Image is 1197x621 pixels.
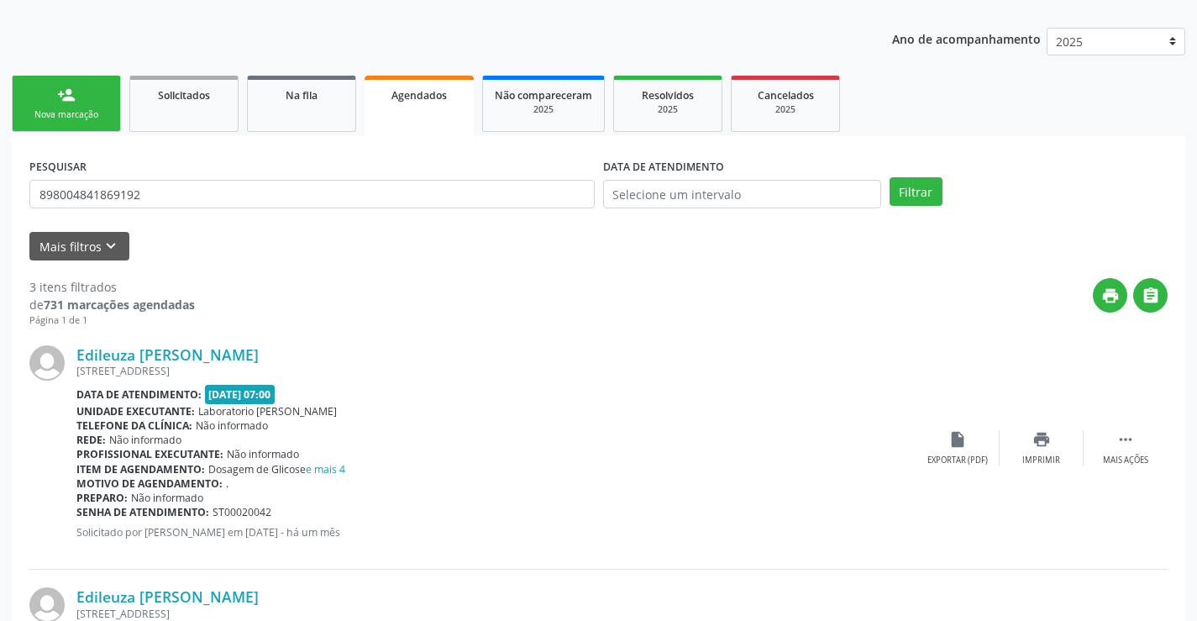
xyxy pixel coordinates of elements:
[1101,287,1120,305] i: print
[76,587,259,606] a: Edileuza [PERSON_NAME]
[1022,455,1060,466] div: Imprimir
[76,462,205,476] b: Item de agendamento:
[758,88,814,103] span: Cancelados
[208,462,345,476] span: Dosagem de Glicose
[29,278,195,296] div: 3 itens filtrados
[29,296,195,313] div: de
[642,88,694,103] span: Resolvidos
[76,418,192,433] b: Telefone da clínica:
[76,387,202,402] b: Data de atendimento:
[743,103,827,116] div: 2025
[76,433,106,447] b: Rede:
[158,88,210,103] span: Solicitados
[76,447,223,461] b: Profissional executante:
[1116,430,1135,449] i: 
[76,364,916,378] div: [STREET_ADDRESS]
[29,232,129,261] button: Mais filtroskeyboard_arrow_down
[286,88,318,103] span: Na fila
[76,404,195,418] b: Unidade executante:
[57,86,76,104] div: person_add
[76,607,916,621] div: [STREET_ADDRESS]
[227,447,299,461] span: Não informado
[1093,278,1127,313] button: print
[626,103,710,116] div: 2025
[495,88,592,103] span: Não compareceram
[1103,455,1148,466] div: Mais ações
[927,455,988,466] div: Exportar (PDF)
[29,180,595,208] input: Nome, CNS
[205,385,276,404] span: [DATE] 07:00
[196,418,268,433] span: Não informado
[76,505,209,519] b: Senha de atendimento:
[76,491,128,505] b: Preparo:
[213,505,271,519] span: ST00020042
[76,476,223,491] b: Motivo de agendamento:
[102,237,120,255] i: keyboard_arrow_down
[890,177,942,206] button: Filtrar
[44,297,195,313] strong: 731 marcações agendadas
[948,430,967,449] i: insert_drive_file
[29,154,87,180] label: PESQUISAR
[1133,278,1168,313] button: 
[29,313,195,328] div: Página 1 de 1
[892,28,1041,49] p: Ano de acompanhamento
[226,476,228,491] span: .
[306,462,345,476] a: e mais 4
[24,108,108,121] div: Nova marcação
[76,525,916,539] p: Solicitado por [PERSON_NAME] em [DATE] - há um mês
[1142,287,1160,305] i: 
[198,404,337,418] span: Laboratorio [PERSON_NAME]
[391,88,447,103] span: Agendados
[1032,430,1051,449] i: print
[76,345,259,364] a: Edileuza [PERSON_NAME]
[495,103,592,116] div: 2025
[603,154,724,180] label: DATA DE ATENDIMENTO
[29,345,65,381] img: img
[603,180,881,208] input: Selecione um intervalo
[131,491,203,505] span: Não informado
[109,433,181,447] span: Não informado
